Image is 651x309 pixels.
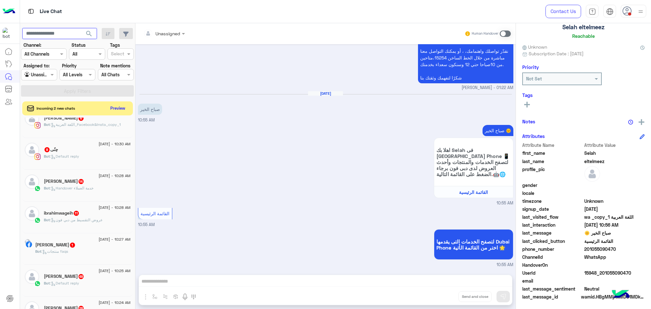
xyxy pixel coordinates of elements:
span: [DATE] - 10:25 AM [99,268,130,274]
img: hulul-logo.png [610,284,632,306]
h5: Manar Maher [44,274,84,279]
span: 1 [70,243,75,248]
span: القائمة الرئيسية [459,189,488,195]
span: : اللغة العربية_Facebook&Insta_copy_1 [50,122,121,127]
img: notes [628,120,633,125]
span: timezone [522,198,583,204]
span: [DATE] - 10:30 AM [99,141,130,147]
span: 6 [79,116,84,121]
p: Live Chat [40,7,62,16]
img: defaultAdmin.png [25,206,39,221]
img: Facebook [26,241,32,248]
span: profile_pic [522,166,583,181]
img: defaultAdmin.png [25,143,39,157]
span: Subscription Date : [DATE] [529,50,584,57]
label: Channel: [24,42,41,48]
img: Instagram [34,122,41,128]
img: WhatsApp [34,185,41,192]
span: : عروض التقسيط من دبي فون [50,217,103,222]
span: [DATE] - 10:27 AM [99,237,130,242]
label: Status [72,42,86,48]
img: tab [589,8,596,15]
span: [DATE] - 10:28 AM [99,205,130,210]
p: 2/9/2025, 10:55 AM [138,104,162,115]
h6: Priority [522,64,539,70]
span: 10:55 AM [138,222,155,227]
h6: Reachable [572,33,595,39]
span: 0 [584,285,645,292]
span: last_clicked_button [522,238,583,244]
span: Incoming 2 new chats [37,106,75,111]
h6: Attributes [522,133,545,139]
p: 26/6/2025, 1:22 AM [418,5,513,83]
span: last_message_sentiment [522,285,583,292]
h5: Mohamed Salah [44,115,84,121]
span: Selah [584,150,645,156]
span: email [522,278,583,284]
h5: Mohamed [44,179,84,184]
span: Bot [44,281,50,285]
span: ChannelId [522,254,583,260]
button: search [81,28,97,42]
span: : منتجات faqs [41,249,68,254]
span: phone_number [522,246,583,252]
h5: ​چنٌى [44,147,58,152]
img: WhatsApp [34,217,41,223]
img: tab [606,8,613,15]
span: Bot [44,122,50,127]
label: Tags [110,42,120,48]
span: صباح الخير 🌞 [584,230,645,236]
h5: ibrahimwageih [44,210,79,216]
span: eltelmeez [584,158,645,165]
span: Bot [44,186,50,190]
img: add [639,119,644,125]
span: اللغة العربية wa _copy_1 [584,214,645,220]
span: 2025-09-02T07:56:03.26Z [584,222,645,228]
span: Bot [44,217,50,222]
span: 9 [45,147,50,152]
p: 2/9/2025, 10:55 AM [483,125,513,136]
img: 1403182699927242 [3,28,14,39]
span: null [584,278,645,284]
h6: Notes [522,119,535,124]
img: defaultAdmin.png [584,166,600,182]
img: defaultAdmin.png [25,270,39,284]
span: 2 [584,254,645,260]
span: 2025-06-24T08:32:46.738Z [584,206,645,212]
span: اهلا بك Selah فى [GEOGRAPHIC_DATA] Phone 📱 لتصفح الخدمات والمنتجات وأحدث العروض لدى دبى فون برجاء... [436,147,511,177]
span: 14 [79,179,84,184]
h5: Ahmed Muhammed [35,242,76,248]
span: signup_date [522,206,583,212]
span: : Handover خدمة العملاء [50,186,93,190]
h6: Tags [522,92,645,98]
span: 10:55 AM [138,118,155,122]
small: Human Handover [472,31,498,36]
span: [PERSON_NAME] - 01:22 AM [462,85,513,91]
label: Priority [62,62,77,69]
span: 201055090470 [584,246,645,252]
a: tab [586,5,599,18]
button: Apply Filters [21,85,134,97]
span: last_message [522,230,583,236]
span: HandoverOn [522,262,583,268]
span: Bot [35,249,41,254]
img: Logo [3,5,15,18]
img: WhatsApp [34,280,41,287]
span: Attribute Value [584,142,645,148]
h6: [DATE] [308,91,343,96]
span: 48 [79,274,84,279]
img: defaultAdmin.png [25,111,39,126]
label: Note mentions [100,62,130,69]
img: tab [27,7,35,15]
span: Unknown [584,198,645,204]
span: first_name [522,150,583,156]
span: [DATE] - 10:24 AM [99,300,130,306]
span: [DATE] - 10:28 AM [99,173,130,179]
span: Bot [44,154,50,159]
span: 15948_201055090470 [584,270,645,276]
span: last_message_id [522,293,580,300]
span: wamid.HBgMMjAxMDU1MDkwNDcwFQIAEhgWM0VCMDQ5QTg0M0Y1MTkzQjkzQzVEQwA= [581,293,645,300]
img: picture [25,239,31,245]
span: UserId [522,270,583,276]
span: : Default reply [50,154,79,159]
